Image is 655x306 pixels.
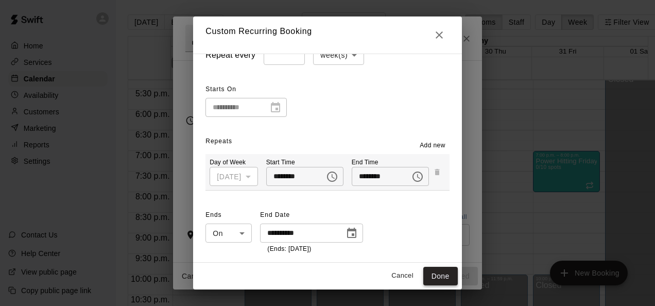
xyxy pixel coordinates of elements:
h2: Custom Recurring Booking [193,16,461,54]
p: Start Time [266,158,343,167]
span: Starts On [205,81,287,98]
button: Choose date, selected date is Dec 10, 2025 [341,223,362,244]
div: week(s) [313,46,364,65]
button: Cancel [386,268,419,284]
button: Add new [416,138,450,154]
div: [DATE] [210,167,257,186]
span: End Date [260,207,363,224]
button: Choose time, selected time is 7:30 PM [322,166,342,187]
span: Add new [420,141,445,151]
p: Day of Week [210,158,257,167]
button: Choose time, selected time is 8:30 PM [407,166,428,187]
span: Ends [205,207,252,224]
p: (Ends: [DATE]) [267,244,356,254]
button: Close [429,25,450,45]
div: On [205,224,252,243]
button: Done [423,267,458,286]
span: Repeats [205,138,232,145]
h6: Repeat every [205,48,255,62]
p: End Time [352,158,429,167]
